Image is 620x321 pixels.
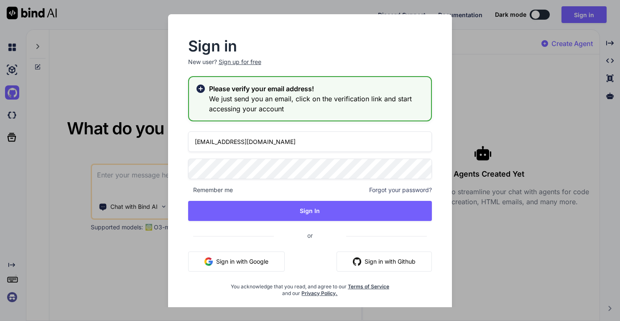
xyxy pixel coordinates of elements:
[337,252,432,272] button: Sign in with Github
[219,58,261,66] div: Sign up for free
[188,131,432,152] input: Login or Email
[369,186,432,194] span: Forgot your password?
[229,278,391,297] div: You acknowledge that you read, and agree to our and our
[188,201,432,221] button: Sign In
[188,252,285,272] button: Sign in with Google
[209,94,425,114] h3: We just send you an email, click on the verification link and start accessing your account
[188,186,233,194] span: Remember me
[274,225,346,246] span: or
[188,39,432,53] h2: Sign in
[353,257,361,266] img: github
[188,58,432,76] p: New user?
[301,290,337,296] a: Privacy Policy.
[209,84,425,94] h2: Please verify your email address!
[348,283,389,290] a: Terms of Service
[204,257,213,266] img: google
